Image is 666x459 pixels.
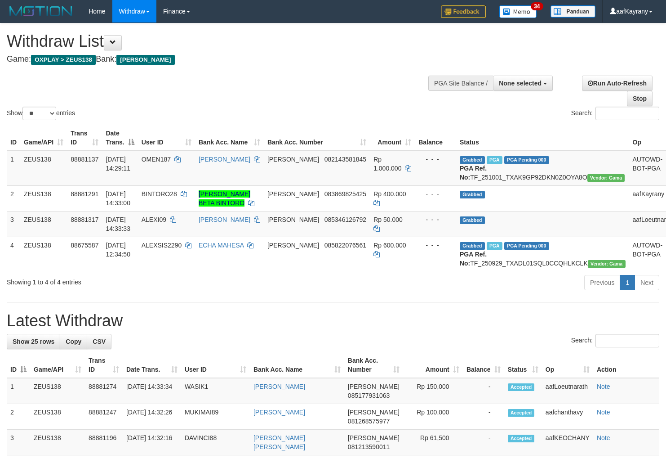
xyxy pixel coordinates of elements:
a: 1 [620,275,635,290]
span: Marked by aafpengsreynich [487,242,502,250]
th: Balance: activate to sort column ascending [463,352,504,378]
td: Rp 61,500 [403,430,463,455]
span: [PERSON_NAME] [348,409,400,416]
a: Copy [60,334,87,349]
h1: Withdraw List [7,32,435,50]
label: Search: [571,334,659,347]
td: [DATE] 14:32:16 [123,430,181,455]
span: [PERSON_NAME] [267,156,319,163]
td: ZEUS138 [30,378,85,404]
span: Copy 085177931063 to clipboard [348,392,390,399]
span: CSV [93,338,106,345]
span: Grabbed [460,191,485,198]
td: TF_250929_TXADL01SQL0CCQHLKCLK [456,237,629,271]
td: - [463,378,504,404]
span: Copy 081213590011 to clipboard [348,443,390,450]
span: [PERSON_NAME] [267,216,319,223]
td: - [463,430,504,455]
a: Note [597,434,610,441]
th: Date Trans.: activate to sort column descending [102,125,138,151]
span: [DATE] 14:33:00 [106,190,130,207]
th: Op: activate to sort column ascending [542,352,593,378]
img: Button%20Memo.svg [499,5,537,18]
span: BINTORO28 [142,190,177,198]
a: [PERSON_NAME] [199,216,250,223]
span: PGA Pending [504,242,549,250]
span: Vendor URL: https://trx31.1velocity.biz [588,260,626,268]
th: Bank Acc. Name: activate to sort column ascending [250,352,344,378]
div: PGA Site Balance / [428,76,493,91]
td: aafLoeutnarath [542,378,593,404]
span: ALEXI09 [142,216,166,223]
span: Grabbed [460,242,485,250]
th: ID [7,125,20,151]
span: Accepted [508,409,535,417]
td: [DATE] 14:33:34 [123,378,181,404]
select: Showentries [22,107,56,120]
a: Stop [627,91,653,106]
span: Grabbed [460,156,485,164]
th: Bank Acc. Name: activate to sort column ascending [195,125,264,151]
span: Copy [66,338,81,345]
span: [DATE] 14:33:33 [106,216,130,232]
span: ALEXSIS2290 [142,242,182,249]
img: panduan.png [551,5,595,18]
span: Rp 50.000 [373,216,403,223]
h4: Game: Bank: [7,55,435,64]
span: [PERSON_NAME] [348,434,400,441]
span: Vendor URL: https://trx31.1velocity.biz [587,174,625,182]
td: 3 [7,211,20,237]
span: Copy 085346126792 to clipboard [324,216,366,223]
span: Rp 400.000 [373,190,406,198]
div: Showing 1 to 4 of 4 entries [7,274,271,287]
span: [PERSON_NAME] [267,190,319,198]
td: 3 [7,430,30,455]
td: aafchanthavy [542,404,593,430]
label: Show entries [7,107,75,120]
img: MOTION_logo.png [7,4,75,18]
b: PGA Ref. No: [460,165,487,181]
span: Accepted [508,383,535,391]
input: Search: [595,334,659,347]
img: Feedback.jpg [441,5,486,18]
span: 88675587 [71,242,98,249]
h1: Latest Withdraw [7,312,659,330]
td: ZEUS138 [20,237,67,271]
a: [PERSON_NAME] BETA BINTORO [199,190,250,207]
td: 4 [7,237,20,271]
td: TF_251001_TXAK9GP92DKN0Z0OYA8O [456,151,629,186]
td: - [463,404,504,430]
span: Accepted [508,435,535,442]
div: - - - [418,155,453,164]
th: Amount: activate to sort column ascending [403,352,463,378]
th: Trans ID: activate to sort column ascending [67,125,102,151]
td: [DATE] 14:32:26 [123,404,181,430]
span: Rp 600.000 [373,242,406,249]
span: None selected [499,80,542,87]
th: User ID: activate to sort column ascending [138,125,195,151]
span: Copy 085822076561 to clipboard [324,242,366,249]
th: Bank Acc. Number: activate to sort column ascending [344,352,403,378]
span: [PERSON_NAME] [348,383,400,390]
label: Search: [571,107,659,120]
a: Next [635,275,659,290]
a: [PERSON_NAME] [199,156,250,163]
a: Note [597,409,610,416]
span: [PERSON_NAME] [267,242,319,249]
td: WASIK1 [181,378,250,404]
th: Trans ID: activate to sort column ascending [85,352,123,378]
td: 1 [7,378,30,404]
div: - - - [418,189,453,198]
th: Date Trans.: activate to sort column ascending [123,352,181,378]
th: Amount: activate to sort column ascending [370,125,415,151]
a: Run Auto-Refresh [582,76,653,91]
a: Previous [584,275,620,290]
td: Rp 150,000 [403,378,463,404]
span: 88881317 [71,216,98,223]
span: [PERSON_NAME] [116,55,174,65]
th: Bank Acc. Number: activate to sort column ascending [264,125,370,151]
td: Rp 100,000 [403,404,463,430]
th: Status [456,125,629,151]
th: Action [593,352,659,378]
span: 34 [531,2,543,10]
